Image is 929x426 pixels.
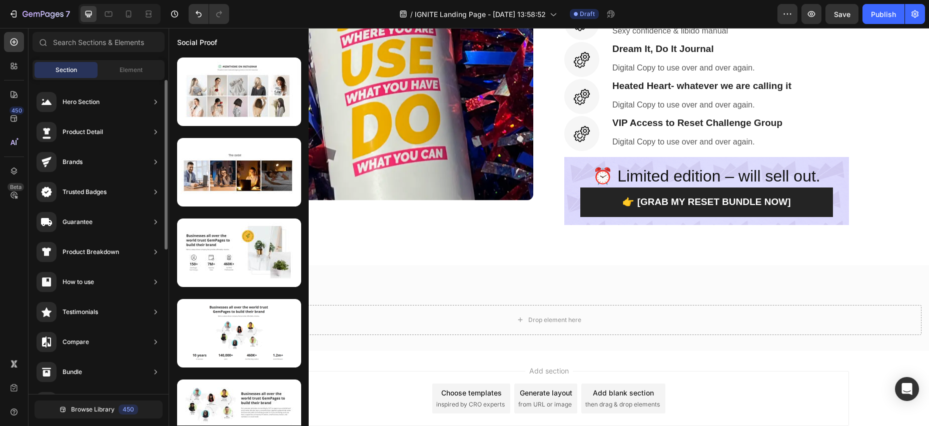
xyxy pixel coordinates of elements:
[443,14,587,28] h3: Dream It, Do It Journal
[63,277,94,287] div: How to use
[454,167,622,181] div: 👉 [GRAB MY RESET BUNDLE NOW]
[63,127,103,137] div: Product Detail
[444,33,586,47] p: Digital Copy to use over and over again.
[56,65,77,74] span: Section
[895,377,919,401] div: Open Intercom Messenger
[404,137,672,160] h2: ⏰ Limited edition – will sell out.
[120,65,143,74] span: Element
[825,4,858,24] button: Save
[169,28,929,426] iframe: Design area
[443,88,615,102] h3: VIP Access to Reset Challenge Group
[580,9,595,18] span: Draft
[8,183,24,191] div: Beta
[63,187,107,197] div: Trusted Badges
[63,307,98,317] div: Testimonials
[4,4,75,24] button: 7
[424,359,485,370] div: Add blank section
[268,372,336,381] span: inspired by CRO experts
[63,97,100,107] div: Hero Section
[871,9,896,19] div: Publish
[66,8,70,20] p: 7
[350,372,403,381] span: from URL or image
[63,217,93,227] div: Guarantee
[417,372,491,381] span: then drag & drop elements
[862,4,904,24] button: Publish
[834,10,850,18] span: Save
[415,9,546,19] span: IGNITE Landing Page - [DATE] 13:58:52
[360,288,413,296] div: Drop element here
[443,51,624,65] h3: Heated Heart- whatever we are calling it
[71,405,115,414] span: Browse Library
[351,359,404,370] div: Generate layout
[410,9,413,19] span: /
[33,32,165,52] input: Search Sections & Elements
[444,107,614,121] p: Digital Copy to use over and over again.
[35,400,163,418] button: Browse Library450
[412,159,664,189] button: 👉 [GRAB MY RESET BUNDLE NOW]
[273,359,333,370] div: Choose templates
[63,337,89,347] div: Compare
[63,157,83,167] div: Brands
[119,404,138,414] div: 450
[189,4,229,24] div: Undo/Redo
[63,367,82,377] div: Bundle
[357,337,404,348] span: Add section
[63,247,119,257] div: Product Breakdown
[444,70,623,84] p: Digital Copy to use over and over again.
[10,106,24,114] div: 450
